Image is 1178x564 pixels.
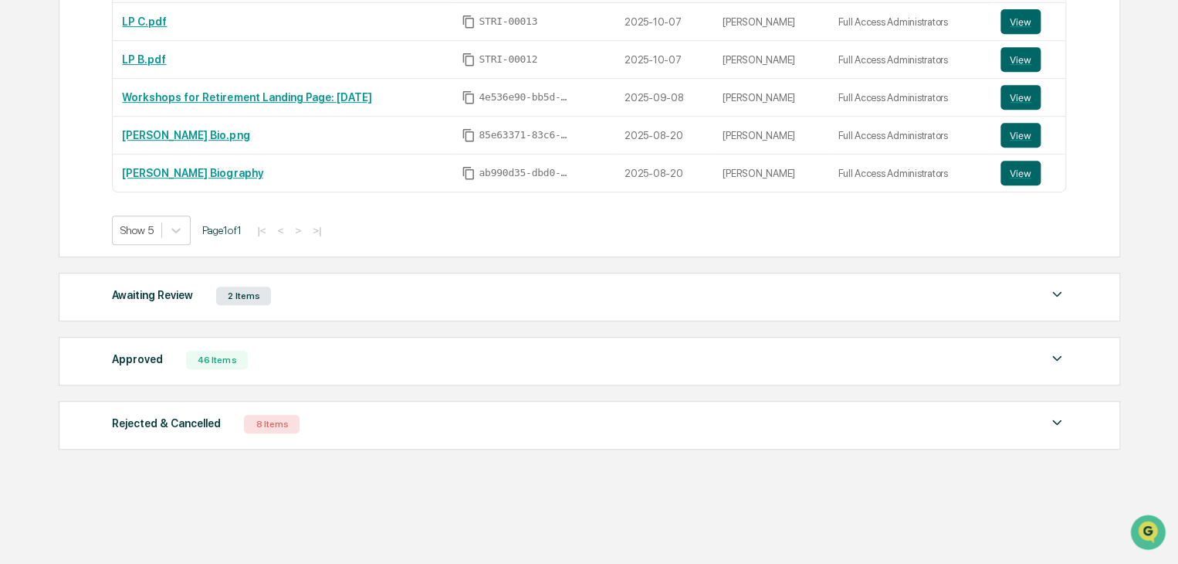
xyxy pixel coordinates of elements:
button: View [1000,123,1041,148]
a: View [1000,161,1056,185]
a: [PERSON_NAME] Biography [122,167,262,179]
a: Powered byPylon [109,261,187,274]
div: 🔎 [15,226,28,238]
div: Approved [112,349,163,369]
span: Page 1 of 1 [202,224,241,236]
a: View [1000,85,1056,110]
span: 4e536e90-bb5d-4f80-ac58-ab76883e4e54 [479,91,571,104]
span: Preclearance [31,195,100,210]
img: caret [1048,349,1066,368]
td: 2025-08-20 [615,117,713,155]
span: Pylon [154,262,187,274]
button: View [1000,47,1041,72]
span: Copy Id [462,15,476,29]
div: Awaiting Review [112,285,193,305]
span: STRI-00012 [479,53,537,66]
td: Full Access Administrators [828,117,991,155]
a: LP C.pdf [122,15,167,28]
span: Copy Id [462,90,476,104]
a: Workshops for Retirement Landing Page: [DATE] [122,91,371,104]
button: View [1000,9,1041,34]
span: Data Lookup [31,224,97,240]
td: Full Access Administrators [828,79,991,117]
div: We're available if you need us! [52,134,195,146]
img: caret [1048,413,1066,432]
td: 2025-08-20 [615,155,713,192]
span: Copy Id [462,166,476,180]
td: [PERSON_NAME] [713,155,828,192]
div: Start new chat [52,118,253,134]
div: Rejected & Cancelled [112,413,221,433]
a: 🔎Data Lookup [9,218,103,246]
span: STRI-00013 [479,15,537,28]
a: View [1000,123,1056,148]
a: [PERSON_NAME] Bio.png [122,129,249,141]
td: Full Access Administrators [828,41,991,79]
button: View [1000,85,1041,110]
p: How can we help? [15,32,281,57]
td: 2025-10-07 [615,3,713,41]
td: 2025-10-07 [615,41,713,79]
a: View [1000,9,1056,34]
td: [PERSON_NAME] [713,3,828,41]
td: [PERSON_NAME] [713,117,828,155]
img: caret [1048,285,1066,304]
span: Copy Id [462,128,476,142]
div: 🖐️ [15,196,28,209]
span: 85e63371-83c6-493e-b577-d24574219749 [479,129,571,141]
button: >| [308,224,326,237]
div: 8 Items [244,415,300,433]
iframe: Open customer support [1129,513,1170,555]
div: 46 Items [186,351,248,369]
td: Full Access Administrators [828,155,991,192]
button: > [290,224,306,237]
button: Start new chat [262,123,281,141]
td: [PERSON_NAME] [713,79,828,117]
span: Copy Id [462,53,476,66]
img: 1746055101610-c473b297-6a78-478c-a979-82029cc54cd1 [15,118,43,146]
td: [PERSON_NAME] [713,41,828,79]
a: 🖐️Preclearance [9,189,106,216]
span: Attestations [127,195,191,210]
td: 2025-09-08 [615,79,713,117]
button: < [273,224,289,237]
a: LP B.pdf [122,53,166,66]
div: 2 Items [216,287,271,305]
div: 🗄️ [112,196,124,209]
td: Full Access Administrators [828,3,991,41]
button: |< [252,224,270,237]
a: View [1000,47,1056,72]
button: View [1000,161,1041,185]
a: 🗄️Attestations [106,189,198,216]
span: ab990d35-dbd0-4899-8783-2fa5b8b170ae [479,167,571,179]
